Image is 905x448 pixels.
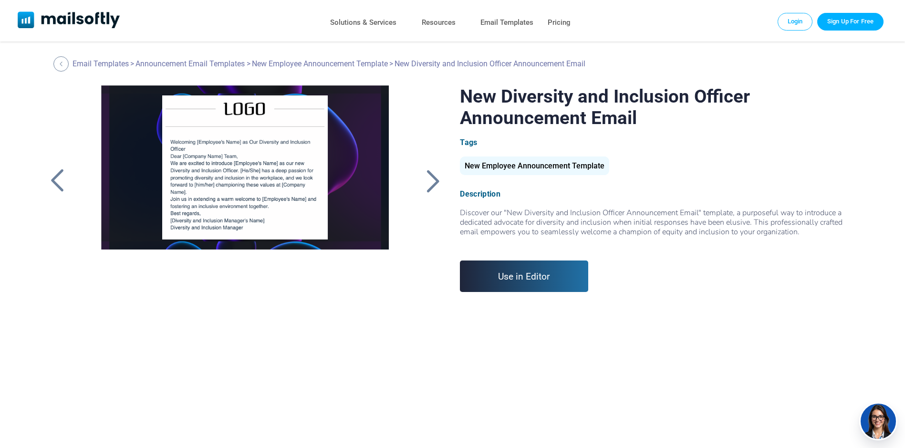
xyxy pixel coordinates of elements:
a: New Diversity and Inclusion Officer Announcement Email [85,85,405,324]
div: Discover our "New Diversity and Inclusion Officer Announcement Email" template, a purposeful way ... [460,208,860,246]
h1: New Diversity and Inclusion Officer Announcement Email [460,85,860,128]
a: Use in Editor [460,260,588,292]
a: Trial [817,13,884,30]
a: New Employee Announcement Template [460,165,609,169]
div: Description [460,189,860,198]
a: Email Templates [73,59,129,68]
a: Announcement Email Templates [135,59,245,68]
a: Mailsoftly [18,11,120,30]
div: Tags [460,138,860,147]
a: Back [45,168,69,193]
a: Login [778,13,813,30]
a: Back [421,168,445,193]
a: New Employee Announcement Template [252,59,388,68]
a: Resources [422,16,456,30]
div: New Employee Announcement Template [460,156,609,175]
a: Solutions & Services [330,16,396,30]
a: Back [53,56,71,72]
a: Pricing [548,16,571,30]
a: Email Templates [480,16,533,30]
